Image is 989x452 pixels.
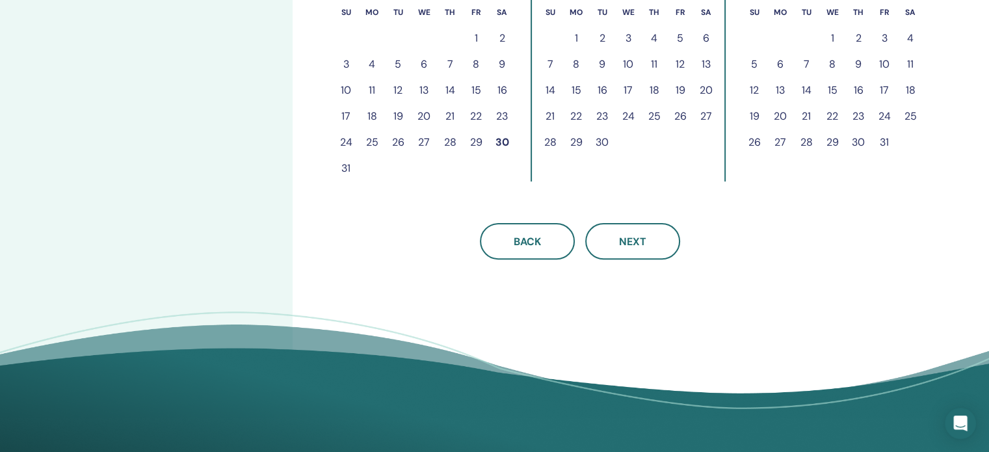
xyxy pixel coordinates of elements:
[411,51,437,77] button: 6
[741,77,767,103] button: 12
[411,77,437,103] button: 13
[589,129,615,155] button: 30
[667,25,693,51] button: 5
[667,103,693,129] button: 26
[359,103,385,129] button: 18
[897,51,923,77] button: 11
[589,77,615,103] button: 16
[537,129,563,155] button: 28
[537,51,563,77] button: 7
[793,77,819,103] button: 14
[641,51,667,77] button: 11
[411,103,437,129] button: 20
[563,25,589,51] button: 1
[463,103,489,129] button: 22
[385,77,411,103] button: 12
[641,103,667,129] button: 25
[463,51,489,77] button: 8
[667,51,693,77] button: 12
[480,223,575,259] button: Back
[585,223,680,259] button: Next
[463,25,489,51] button: 1
[845,129,871,155] button: 30
[897,25,923,51] button: 4
[871,77,897,103] button: 17
[767,77,793,103] button: 13
[819,103,845,129] button: 22
[845,25,871,51] button: 2
[589,103,615,129] button: 23
[641,25,667,51] button: 4
[437,129,463,155] button: 28
[359,77,385,103] button: 11
[693,25,719,51] button: 6
[819,129,845,155] button: 29
[793,103,819,129] button: 21
[767,129,793,155] button: 27
[537,77,563,103] button: 14
[563,51,589,77] button: 8
[514,235,541,248] span: Back
[741,103,767,129] button: 19
[667,77,693,103] button: 19
[385,129,411,155] button: 26
[333,155,359,181] button: 31
[463,77,489,103] button: 15
[589,51,615,77] button: 9
[615,25,641,51] button: 3
[563,103,589,129] button: 22
[693,77,719,103] button: 20
[489,103,515,129] button: 23
[489,77,515,103] button: 16
[615,103,641,129] button: 24
[693,103,719,129] button: 27
[563,129,589,155] button: 29
[793,51,819,77] button: 7
[411,129,437,155] button: 27
[333,103,359,129] button: 17
[615,51,641,77] button: 10
[589,25,615,51] button: 2
[437,77,463,103] button: 14
[767,103,793,129] button: 20
[945,408,976,439] div: Open Intercom Messenger
[437,51,463,77] button: 7
[871,25,897,51] button: 3
[333,51,359,77] button: 3
[333,129,359,155] button: 24
[741,51,767,77] button: 5
[537,103,563,129] button: 21
[871,103,897,129] button: 24
[359,129,385,155] button: 25
[385,51,411,77] button: 5
[615,77,641,103] button: 17
[641,77,667,103] button: 18
[741,129,767,155] button: 26
[693,51,719,77] button: 13
[437,103,463,129] button: 21
[845,103,871,129] button: 23
[489,129,515,155] button: 30
[619,235,646,248] span: Next
[489,25,515,51] button: 2
[897,103,923,129] button: 25
[819,51,845,77] button: 8
[489,51,515,77] button: 9
[845,77,871,103] button: 16
[845,51,871,77] button: 9
[871,129,897,155] button: 31
[871,51,897,77] button: 10
[819,77,845,103] button: 15
[333,77,359,103] button: 10
[767,51,793,77] button: 6
[793,129,819,155] button: 28
[897,77,923,103] button: 18
[359,51,385,77] button: 4
[819,25,845,51] button: 1
[463,129,489,155] button: 29
[385,103,411,129] button: 19
[563,77,589,103] button: 15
